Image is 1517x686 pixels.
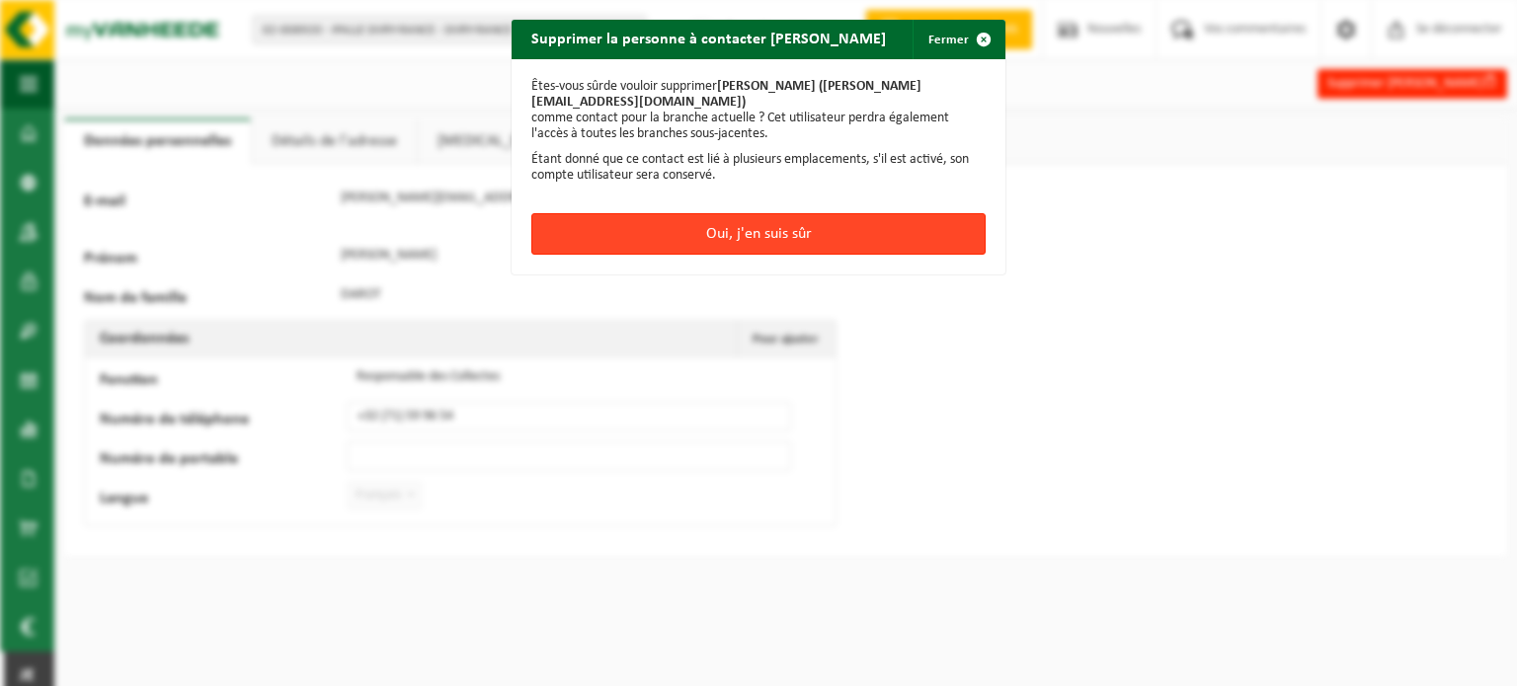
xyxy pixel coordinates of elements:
font: Êtes-vous sûr [531,79,603,94]
font: Supprimer la personne à contacter [PERSON_NAME] [531,32,886,47]
button: Oui, j'en suis sûr [531,213,986,255]
font: de vouloir supprimer [603,79,717,94]
button: Fermer [913,20,1003,59]
font: [PERSON_NAME] ([PERSON_NAME][EMAIL_ADDRESS][DOMAIN_NAME]) [531,79,921,110]
font: Fermer [928,34,969,46]
font: Oui, j'en suis sûr [706,226,812,242]
font: comme contact pour la branche actuelle ? Cet utilisateur perdra également l'accès à toutes les br... [531,111,949,141]
font: Étant donné que ce contact est lié à plusieurs emplacements, s'il est activé, son compte utilisat... [531,152,969,183]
